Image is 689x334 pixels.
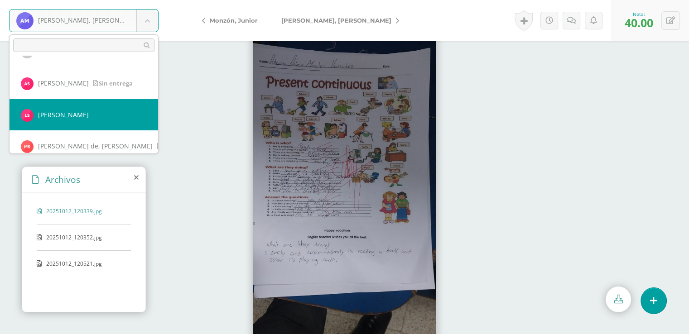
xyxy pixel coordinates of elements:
[93,79,133,87] span: Sin entrega
[21,140,34,153] img: 112ef4e281ebb4f09eaa3a981adf4755.png
[157,142,197,150] span: Sin entrega
[21,109,34,122] img: 2f10d6287a0ef867a3dd9127e342a267.png
[38,142,153,150] span: [PERSON_NAME] de, [PERSON_NAME]
[21,77,34,90] img: 50d342fc688449f9f5486bb5f6e25479.png
[38,79,89,87] span: [PERSON_NAME]
[38,110,89,119] span: [PERSON_NAME]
